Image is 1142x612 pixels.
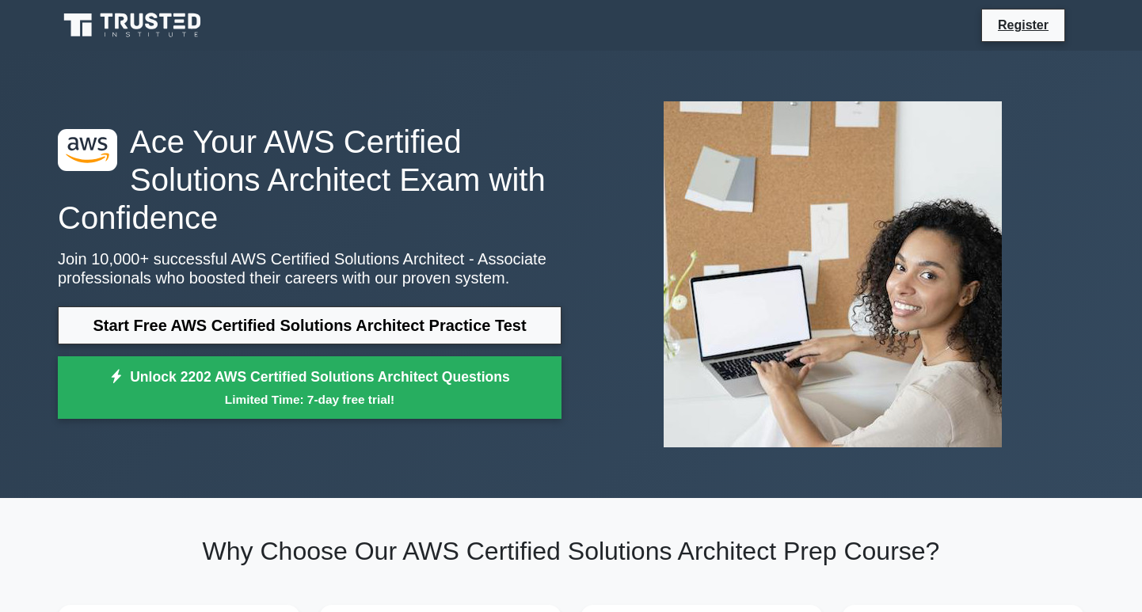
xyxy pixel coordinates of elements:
[988,15,1058,35] a: Register
[58,123,561,237] h1: Ace Your AWS Certified Solutions Architect Exam with Confidence
[58,356,561,420] a: Unlock 2202 AWS Certified Solutions Architect QuestionsLimited Time: 7-day free trial!
[58,306,561,344] a: Start Free AWS Certified Solutions Architect Practice Test
[58,536,1084,566] h2: Why Choose Our AWS Certified Solutions Architect Prep Course?
[58,249,561,287] p: Join 10,000+ successful AWS Certified Solutions Architect - Associate professionals who boosted t...
[78,390,542,409] small: Limited Time: 7-day free trial!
